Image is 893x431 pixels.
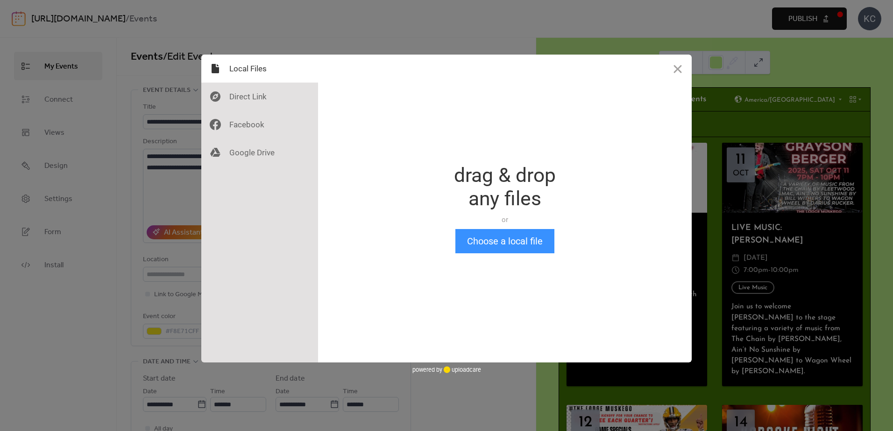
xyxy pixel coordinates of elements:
[412,362,481,376] div: powered by
[454,215,556,224] div: or
[201,111,318,139] div: Facebook
[442,366,481,373] a: uploadcare
[201,55,318,83] div: Local Files
[201,139,318,167] div: Google Drive
[664,55,692,83] button: Close
[454,164,556,210] div: drag & drop any files
[201,83,318,111] div: Direct Link
[455,229,554,253] button: Choose a local file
